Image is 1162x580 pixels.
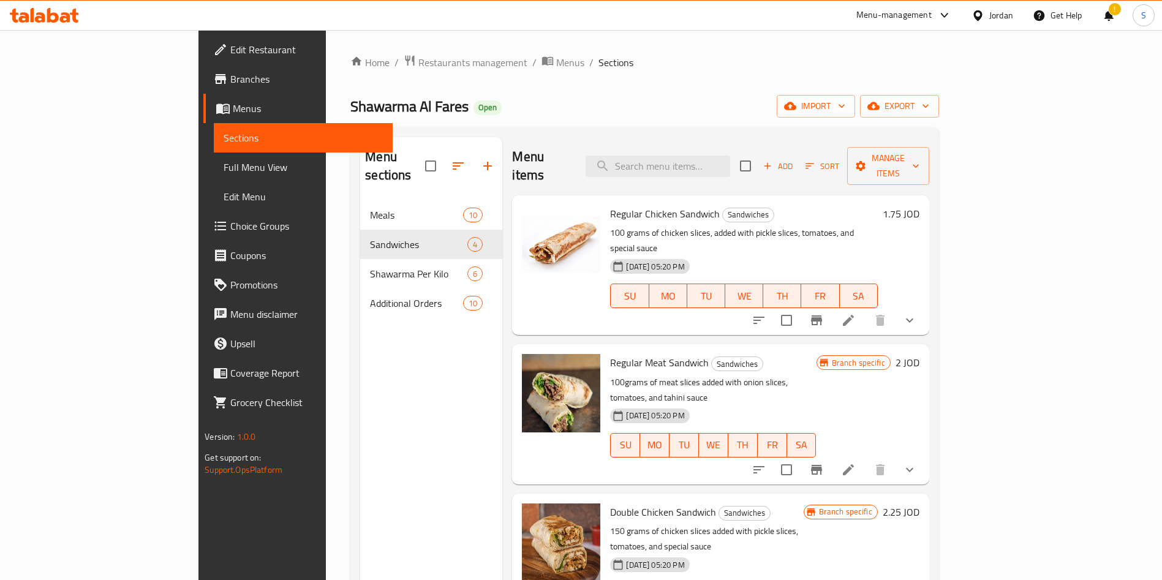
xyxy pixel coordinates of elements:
a: Menu disclaimer [203,299,393,329]
span: Branches [230,72,383,86]
span: Open [473,102,502,113]
img: Regular Chicken Sandwich [522,205,600,284]
span: SU [616,436,635,454]
span: Edit Menu [224,189,383,204]
li: / [394,55,399,70]
span: Select section [733,153,758,179]
a: Branches [203,64,393,94]
span: Menus [556,55,584,70]
span: import [787,99,845,114]
div: Sandwiches [722,208,774,222]
a: Coverage Report [203,358,393,388]
span: Coverage Report [230,366,383,380]
svg: Show Choices [902,462,917,477]
svg: Show Choices [902,313,917,328]
span: Sandwiches [719,506,770,520]
span: FR [763,436,782,454]
div: items [463,208,483,222]
button: TH [763,284,801,308]
span: Menu disclaimer [230,307,383,322]
button: delete [866,455,895,484]
span: SA [792,436,812,454]
span: 1.0.0 [237,429,256,445]
a: Edit Menu [214,182,393,211]
span: [DATE] 05:20 PM [621,261,689,273]
span: Coupons [230,248,383,263]
button: MO [640,433,670,458]
span: TH [733,436,753,454]
span: Meals [370,208,463,222]
div: Jordan [989,9,1013,22]
span: Add item [758,157,798,176]
input: search [586,156,730,177]
span: Sandwiches [370,237,467,252]
span: 10 [464,298,482,309]
span: FR [806,287,834,305]
span: Upsell [230,336,383,351]
button: show more [895,455,924,484]
span: [DATE] 05:20 PM [621,410,689,421]
span: 4 [468,239,482,250]
button: Add section [473,151,502,181]
button: export [860,95,939,118]
button: TU [687,284,725,308]
div: Sandwiches4 [360,230,502,259]
span: Select all sections [418,153,443,179]
button: Sort [802,157,842,176]
div: Sandwiches [711,356,763,371]
button: SA [840,284,878,308]
a: Edit menu item [841,462,856,477]
span: WE [730,287,758,305]
div: Meals10 [360,200,502,230]
img: Regular Meat Sandwich [522,354,600,432]
span: Promotions [230,277,383,292]
span: Manage items [857,151,919,181]
span: Grocery Checklist [230,395,383,410]
button: SA [787,433,817,458]
h2: Menu items [512,148,570,184]
h6: 1.75 JOD [883,205,919,222]
button: FR [758,433,787,458]
span: Sandwiches [723,208,774,222]
span: Double Chicken Sandwich [610,503,716,521]
h6: 2 JOD [896,354,919,371]
span: Edit Restaurant [230,42,383,57]
button: import [777,95,855,118]
button: Manage items [847,147,929,185]
button: MO [649,284,687,308]
a: Restaurants management [404,55,527,70]
span: Select to update [774,307,799,333]
button: SU [610,284,649,308]
li: / [589,55,594,70]
div: Shawarma Per Kilo6 [360,259,502,288]
span: TU [674,436,694,454]
span: Branch specific [814,506,877,518]
a: Choice Groups [203,211,393,241]
button: WE [699,433,728,458]
span: Menus [233,101,383,116]
span: Get support on: [205,450,261,465]
a: Coupons [203,241,393,270]
span: export [870,99,929,114]
span: Regular Chicken Sandwich [610,205,720,223]
button: TH [728,433,758,458]
button: sort-choices [744,306,774,335]
button: TU [670,433,699,458]
div: Menu-management [856,8,932,23]
button: show more [895,306,924,335]
a: Promotions [203,270,393,299]
div: items [463,296,483,311]
span: Add [761,159,794,173]
span: Shawarma Al Fares [350,92,469,120]
span: SA [845,287,873,305]
a: Full Menu View [214,153,393,182]
p: 150 grams of chicken slices added with pickle slices, tomatoes, and special sauce [610,524,803,554]
span: S [1141,9,1146,22]
span: TU [692,287,720,305]
a: Support.OpsPlatform [205,462,282,478]
span: Sections [598,55,633,70]
button: delete [866,306,895,335]
span: Shawarma Per Kilo [370,266,467,281]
